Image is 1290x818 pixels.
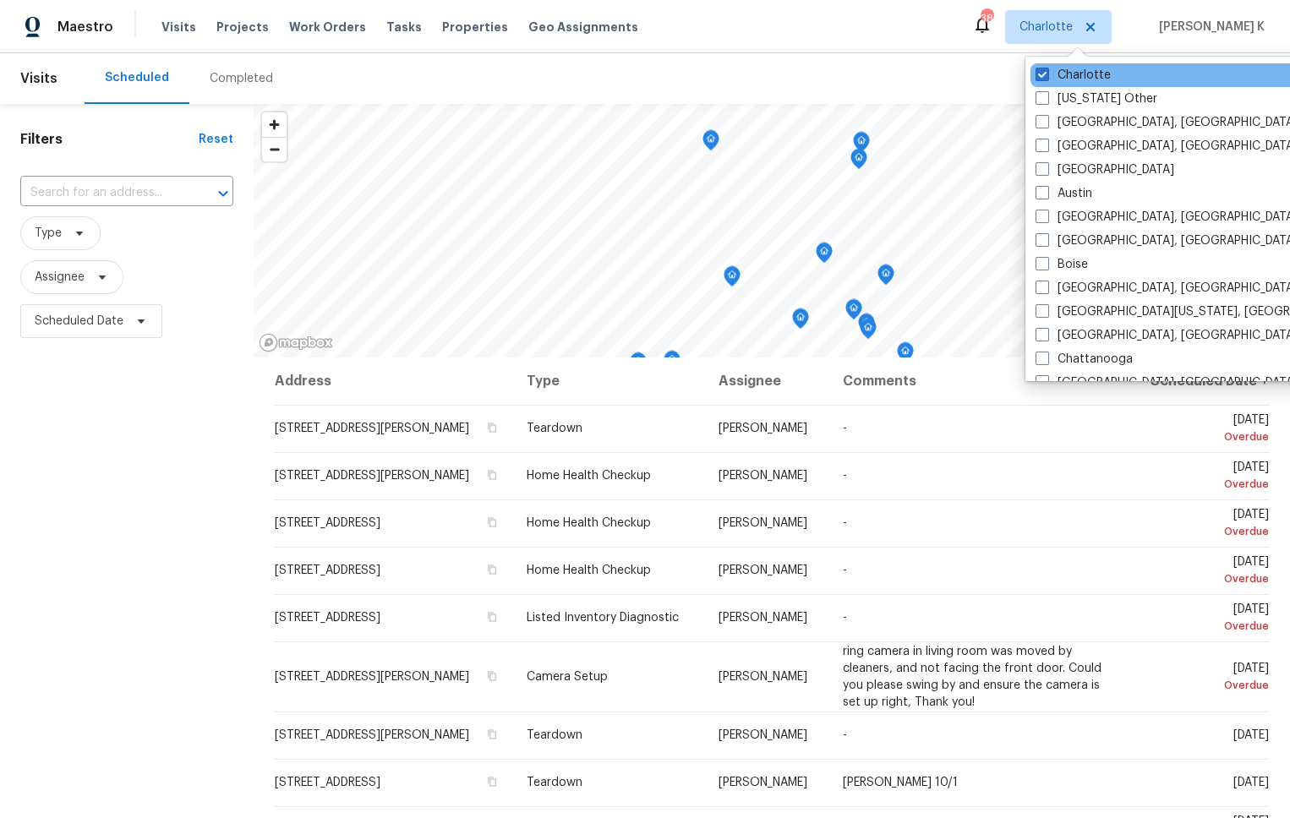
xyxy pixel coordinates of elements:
[1128,357,1270,405] th: Scheduled Date ↑
[843,564,847,576] span: -
[20,180,186,206] input: Search for an address...
[630,352,647,379] div: Map marker
[1141,603,1269,635] span: [DATE]
[484,727,500,742] button: Copy Address
[792,308,809,335] div: Map marker
[843,777,958,788] span: [PERSON_NAME] 10/1
[1036,351,1133,368] label: Chattanooga
[199,131,233,148] div: Reset
[1036,90,1157,107] label: [US_STATE] Other
[1141,570,1269,587] div: Overdue
[1141,523,1269,540] div: Overdue
[105,69,169,86] div: Scheduled
[853,132,870,158] div: Map marker
[843,517,847,529] span: -
[35,269,85,286] span: Assignee
[1141,618,1269,635] div: Overdue
[262,112,287,137] button: Zoom in
[20,131,199,148] h1: Filters
[527,517,651,529] span: Home Health Checkup
[719,564,807,576] span: [PERSON_NAME]
[527,423,582,434] span: Teardown
[843,470,847,482] span: -
[528,19,638,35] span: Geo Assignments
[254,104,1290,357] canvas: Map
[275,777,380,788] span: [STREET_ADDRESS]
[527,729,582,741] span: Teardown
[484,609,500,624] button: Copy Address
[275,671,469,683] span: [STREET_ADDRESS][PERSON_NAME]
[484,668,500,684] button: Copy Address
[527,671,608,683] span: Camera Setup
[527,777,582,788] span: Teardown
[20,60,57,97] span: Visits
[829,357,1128,405] th: Comments
[1019,19,1073,35] span: Charlotte
[527,612,679,624] span: Listed Inventory Diagnostic
[161,19,196,35] span: Visits
[1141,414,1269,445] span: [DATE]
[702,130,719,156] div: Map marker
[275,612,380,624] span: [STREET_ADDRESS]
[719,423,807,434] span: [PERSON_NAME]
[843,612,847,624] span: -
[1141,556,1269,587] span: [DATE]
[259,333,333,352] a: Mapbox homepage
[981,10,992,27] div: 38
[513,357,705,405] th: Type
[527,470,651,482] span: Home Health Checkup
[1141,509,1269,540] span: [DATE]
[664,351,681,377] div: Map marker
[442,19,508,35] span: Properties
[1036,185,1092,202] label: Austin
[843,423,847,434] span: -
[843,729,847,741] span: -
[897,342,914,368] div: Map marker
[1152,19,1265,35] span: [PERSON_NAME] K
[719,729,807,741] span: [PERSON_NAME]
[35,225,62,242] span: Type
[719,777,807,788] span: [PERSON_NAME]
[211,182,235,205] button: Open
[724,266,741,292] div: Map marker
[719,470,807,482] span: [PERSON_NAME]
[386,21,422,33] span: Tasks
[275,517,380,529] span: [STREET_ADDRESS]
[484,467,500,483] button: Copy Address
[216,19,269,35] span: Projects
[1233,729,1269,741] span: [DATE]
[262,137,287,161] button: Zoom out
[275,729,469,741] span: [STREET_ADDRESS][PERSON_NAME]
[1036,67,1111,84] label: Charlotte
[35,313,123,330] span: Scheduled Date
[484,420,500,435] button: Copy Address
[275,564,380,576] span: [STREET_ADDRESS]
[877,264,894,291] div: Map marker
[484,562,500,577] button: Copy Address
[1233,777,1269,788] span: [DATE]
[850,149,867,175] div: Map marker
[274,357,513,405] th: Address
[858,314,875,340] div: Map marker
[484,515,500,530] button: Copy Address
[705,357,829,405] th: Assignee
[816,243,833,269] div: Map marker
[1141,476,1269,493] div: Overdue
[289,19,366,35] span: Work Orders
[719,612,807,624] span: [PERSON_NAME]
[1141,677,1269,694] div: Overdue
[275,470,469,482] span: [STREET_ADDRESS][PERSON_NAME]
[860,319,877,345] div: Map marker
[1141,663,1269,694] span: [DATE]
[843,646,1101,708] span: ring camera in living room was moved by cleaners, and not facing the front door. Could you please...
[1141,428,1269,445] div: Overdue
[527,564,651,576] span: Home Health Checkup
[1036,256,1088,273] label: Boise
[275,423,469,434] span: [STREET_ADDRESS][PERSON_NAME]
[262,138,287,161] span: Zoom out
[719,671,807,683] span: [PERSON_NAME]
[1036,161,1174,178] label: [GEOGRAPHIC_DATA]
[1141,461,1269,493] span: [DATE]
[845,299,862,325] div: Map marker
